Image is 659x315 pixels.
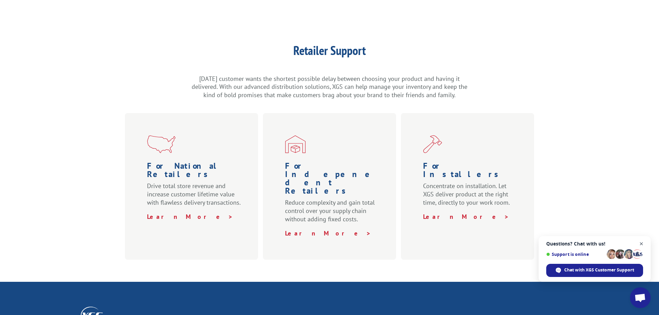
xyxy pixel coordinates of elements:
[285,135,306,153] img: XGS_Icon_SMBFlooringRetailer_Red
[546,264,643,277] span: Chat with XGS Customer Support
[147,162,244,182] h1: For National Retailers
[191,75,468,99] p: [DATE] customer wants the shortest possible delay between choosing your product and having it del...
[630,287,651,308] a: Open chat
[546,252,604,257] span: Support is online
[423,182,515,213] p: Concentrate on installation. Let XGS deliver product at the right time, directly to your work room.
[285,162,377,198] h1: For Indepenedent Retailers
[423,213,509,221] a: Learn More >
[423,135,442,153] img: XGS_Icon_Installers_Red
[285,229,371,237] a: Learn More >
[147,213,233,221] a: Learn More >
[191,44,468,60] h1: Retailer Support
[564,267,634,273] span: Chat with XGS Customer Support
[147,182,244,213] p: Drive total store revenue and increase customer lifetime value with flawless delivery transactions.
[546,241,643,247] span: Questions? Chat with us!
[285,198,377,229] p: Reduce complexity and gain total control over your supply chain without adding fixed costs.
[147,135,175,153] img: xgs-icon-nationwide-reach-red
[423,162,515,182] h1: For Installers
